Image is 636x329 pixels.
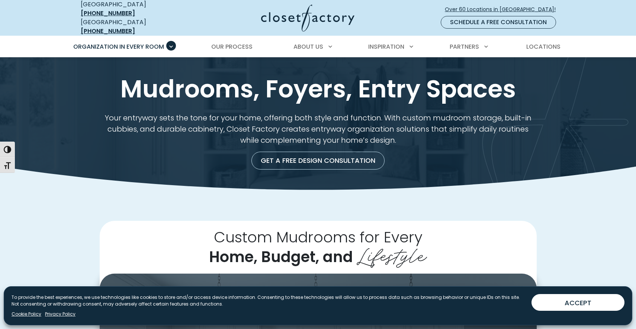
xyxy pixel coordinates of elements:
[444,3,562,16] a: Over 60 Locations in [GEOGRAPHIC_DATA]!
[45,311,76,317] a: Privacy Policy
[73,42,164,51] span: Organization in Every Room
[12,311,41,317] a: Cookie Policy
[251,152,385,170] a: Get a Free Design Consultation
[445,6,562,13] span: Over 60 Locations in [GEOGRAPHIC_DATA]!
[531,294,624,311] button: ACCEPT
[12,294,526,307] p: To provide the best experiences, we use technologies like cookies to store and/or access device i...
[261,4,354,32] img: Closet Factory Logo
[81,27,135,35] a: [PHONE_NUMBER]
[450,42,479,51] span: Partners
[293,42,323,51] span: About Us
[441,16,556,29] a: Schedule a Free Consultation
[81,9,135,17] a: [PHONE_NUMBER]
[68,36,568,57] nav: Primary Menu
[214,227,423,248] span: Custom Mudrooms for Every
[368,42,404,51] span: Inspiration
[526,42,560,51] span: Locations
[209,246,353,267] span: Home, Budget, and
[100,112,537,146] p: Your entryway sets the tone for your home, offering both style and function. With custom mudroom ...
[211,42,253,51] span: Our Process
[81,18,189,36] div: [GEOGRAPHIC_DATA]
[357,239,427,268] span: Lifestyle
[79,75,557,103] h1: Mudrooms, Foyers, Entry Spaces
